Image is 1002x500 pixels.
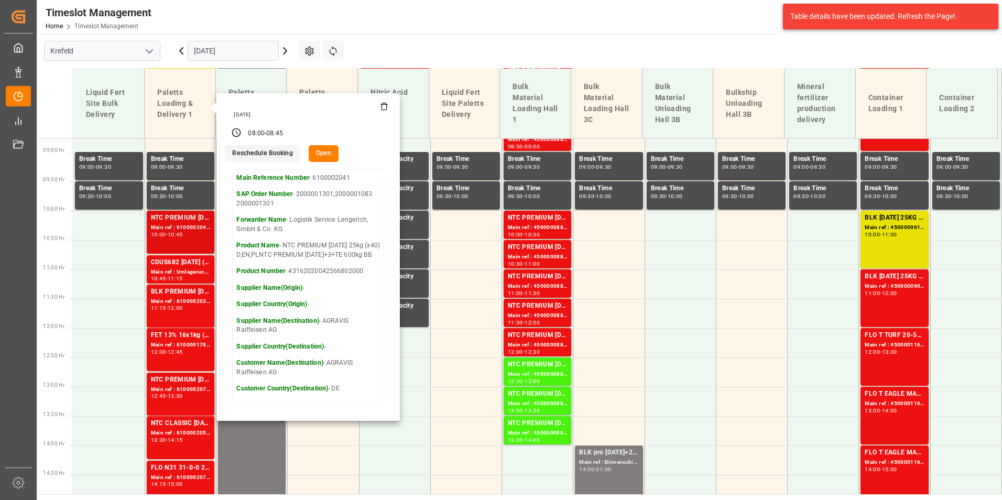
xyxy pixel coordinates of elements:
div: Break Time [722,154,781,165]
div: 09:30 [508,194,523,199]
div: - [523,291,525,296]
div: FET 13% 16x1kg (x40) D,A,CHFLO T PERM [DATE] 25kg (x42) WW [151,330,210,341]
div: 09:00 [579,165,594,169]
span: 10:30 Hr [43,235,64,241]
div: NTC PREMIUM [DATE]+3+TE BULK [508,213,567,223]
div: 09:30 [882,165,897,169]
div: - [666,194,667,199]
strong: Forwarder Name [236,216,286,223]
span: 10:00 Hr [43,206,64,212]
div: 10:00 [168,194,183,199]
div: 12:00 [168,306,183,310]
div: Paletts Loading & Delivery 1 [153,83,207,124]
div: 10:45 [168,232,183,237]
div: Main ref : 4500000881, 2000000854 [508,135,567,144]
div: Break Time [793,183,853,194]
div: - [523,320,525,325]
div: NTC PREMIUM [DATE]+3+TE BULK [508,330,567,341]
div: 09:30 [651,194,666,199]
div: 14:00 [525,438,540,442]
p: - [236,284,380,293]
span: 14:00 Hr [43,441,64,447]
div: Break Time [79,154,139,165]
div: 09:30 [437,194,452,199]
div: 14:15 [168,438,183,442]
div: Main ref : 4500001165, 2000000989 [865,341,924,350]
div: Liquid Fert Site Bulk Delivery [82,83,136,124]
div: - [523,379,525,384]
p: - AGRAVIS Raiffeisen AG [236,317,380,335]
div: Break Time [651,183,710,194]
div: 10:00 [668,194,683,199]
div: 12:00 [525,320,540,325]
div: Paletts Loading & Delivery 2 [224,83,278,124]
div: 09:30 [525,165,540,169]
div: - [880,165,881,169]
div: Main ref : 6100002040, 2000000223 [151,223,210,232]
div: 09:30 [579,194,594,199]
div: 09:00 [936,165,952,169]
div: - [880,194,881,199]
div: 09:30 [936,194,952,199]
div: 09:30 [739,165,754,169]
div: BLK [DATE] 25KG (x42) INT MTO [865,271,924,282]
div: - [452,165,453,169]
div: 12:00 [882,291,897,296]
div: BLK [DATE] 25KG (x42) INT MTO [865,213,924,223]
div: 09:00 [151,165,166,169]
div: - [594,165,596,169]
div: 14:00 [579,467,594,472]
div: - [880,467,881,472]
div: 12:30 [508,379,523,384]
div: Break Time [151,154,210,165]
div: Main ref : 6100001784, 2000001465 [151,341,210,350]
div: Liquid Fert Site Paletts Delivery [438,83,492,124]
div: [DATE] [230,111,388,118]
div: Break Time [437,154,496,165]
strong: Customer Name(Destination) [236,359,323,366]
div: 11:00 [508,291,523,296]
div: Break Time [79,183,139,194]
div: Break Time [151,183,210,194]
div: 21:00 [596,467,611,472]
strong: Product Number [236,267,285,275]
div: Main ref : 4500000888, 2000000854 [508,399,567,408]
strong: Product Name [236,242,279,249]
div: 12:30 [525,350,540,354]
div: 09:00 [508,165,523,169]
div: BLK pro [DATE]+2+TE BULK [579,448,638,458]
strong: Main Reference Number [236,174,309,181]
div: Bulk Material Unloading Hall 3B [651,77,705,129]
div: NTC PREMIUM [DATE]+3+TE BULK [508,418,567,429]
span: 12:00 Hr [43,323,64,329]
div: 09:30 [596,165,611,169]
div: 09:00 [722,165,737,169]
div: 12:00 [865,350,880,354]
div: 09:30 [151,194,166,199]
div: Timeslot Management [46,5,151,20]
strong: Supplier Name(Destination) [236,317,319,324]
span: 12:30 Hr [43,353,64,358]
div: Main ref : 6100002050, 2000001406 [151,429,210,438]
div: 11:15 [151,306,166,310]
div: 13:00 [865,408,880,413]
div: Table details have been updated. Refresh the Page!. [790,11,983,22]
div: 08:45 [266,129,283,138]
div: NTC PREMIUM [DATE]+3+TE BULK [508,271,567,282]
div: Break Time [651,154,710,165]
p: - [236,342,380,352]
div: Main ref : 4500000889, 2000000854 [508,429,567,438]
div: - [523,165,525,169]
div: - [809,165,810,169]
div: - [166,194,168,199]
div: Break Time [508,154,567,165]
div: 10:00 [96,194,111,199]
div: 11:00 [865,291,880,296]
div: 11:30 [525,291,540,296]
div: 09:30 [453,165,469,169]
div: 09:00 [865,165,880,169]
div: 13:00 [525,379,540,384]
div: 15:00 [168,482,183,486]
div: 09:30 [722,194,737,199]
div: Main ref : 4500000887, 2000000854 [508,370,567,379]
